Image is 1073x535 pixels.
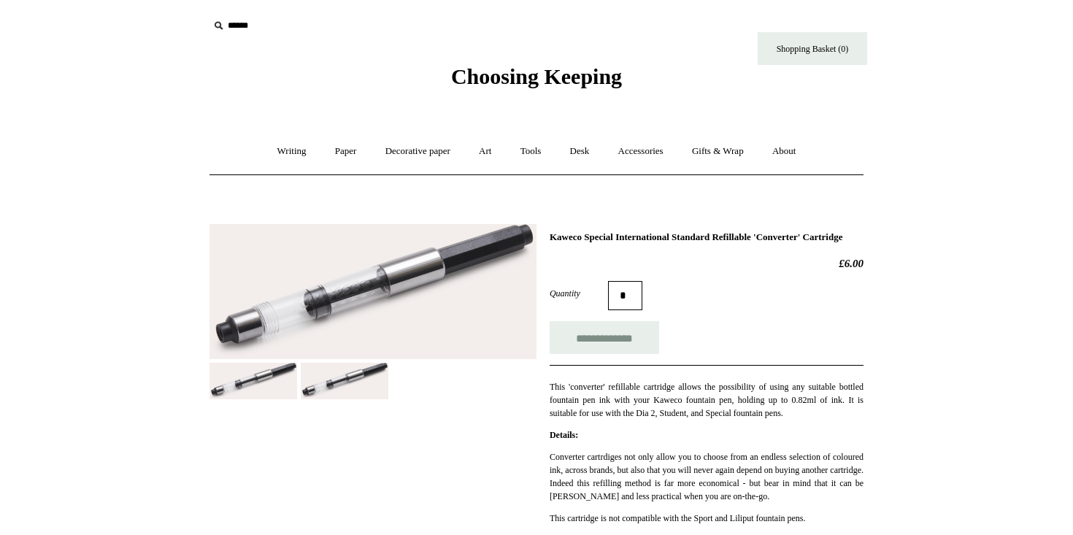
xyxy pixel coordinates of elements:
a: Accessories [605,132,677,171]
a: Desk [557,132,603,171]
strong: Details: [550,430,578,440]
p: This cartridge is not compatible with the Sport and Liliput fountain pens. [550,512,864,525]
span: Choosing Keeping [451,64,622,88]
img: Kaweco Special International Standard Refillable 'Converter' Cartridge [209,224,536,360]
a: Gifts & Wrap [679,132,757,171]
img: Kaweco Special International Standard Refillable 'Converter' Cartridge [301,363,388,399]
p: Converter cartrdiges not only allow you to choose from an endless selection of coloured ink, acro... [550,450,864,503]
label: Quantity [550,287,608,300]
a: Writing [264,132,320,171]
a: Shopping Basket (0) [758,32,867,65]
a: About [759,132,809,171]
h2: £6.00 [550,257,864,270]
a: Choosing Keeping [451,76,622,86]
p: This 'converter' refillable cartridge allows the possibility of using any suitable bottled founta... [550,380,864,420]
a: Tools [507,132,555,171]
a: Decorative paper [372,132,464,171]
img: Kaweco Special International Standard Refillable 'Converter' Cartridge [209,363,297,399]
a: Paper [322,132,370,171]
h1: Kaweco Special International Standard Refillable 'Converter' Cartridge [550,231,864,243]
a: Art [466,132,504,171]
